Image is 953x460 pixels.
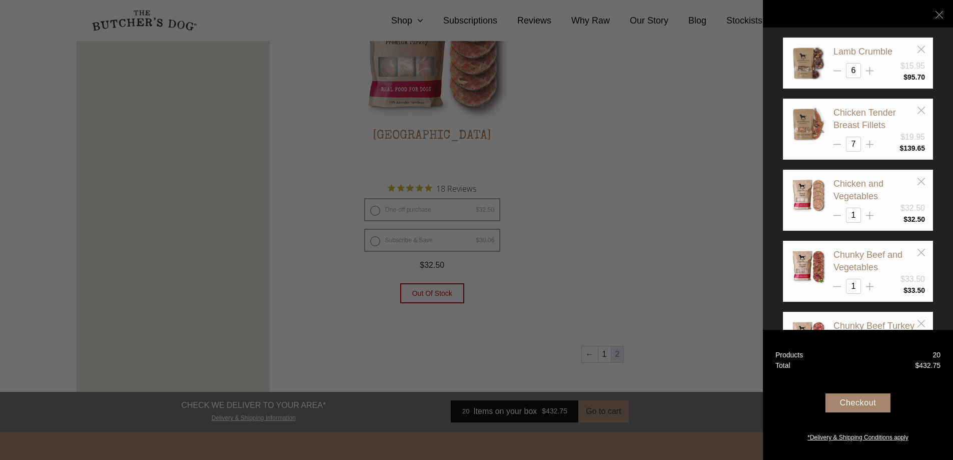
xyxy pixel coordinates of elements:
[763,430,953,442] a: *Delivery & Shipping Conditions apply
[833,47,892,57] a: Lamb Crumble
[903,73,925,81] bdi: 95.70
[899,144,925,152] bdi: 139.65
[775,360,790,371] div: Total
[775,350,803,360] div: Products
[900,202,925,214] div: $32.50
[915,361,919,369] span: $
[791,249,826,284] img: Chunky Beef and Vegetables
[903,215,907,223] span: $
[833,321,914,343] a: Chunky Beef Turkey and Vegetables
[833,250,902,272] a: Chunky Beef and Vegetables
[763,330,953,460] a: Products 20 Total $432.75 Checkout
[833,179,883,201] a: Chicken and Vegetables
[932,350,940,360] div: 20
[899,144,903,152] span: $
[791,107,826,142] img: Chicken Tender Breast Fillets
[833,108,896,130] a: Chicken Tender Breast Fillets
[791,320,826,355] img: Chunky Beef Turkey and Vegetables
[791,46,826,81] img: Lamb Crumble
[903,286,925,294] bdi: 33.50
[915,361,940,369] bdi: 432.75
[900,60,925,72] div: $15.95
[903,215,925,223] bdi: 32.50
[903,73,907,81] span: $
[900,131,925,143] div: $19.95
[900,273,925,285] div: $33.50
[825,393,890,412] div: Checkout
[791,178,826,213] img: Chicken and Vegetables
[903,286,907,294] span: $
